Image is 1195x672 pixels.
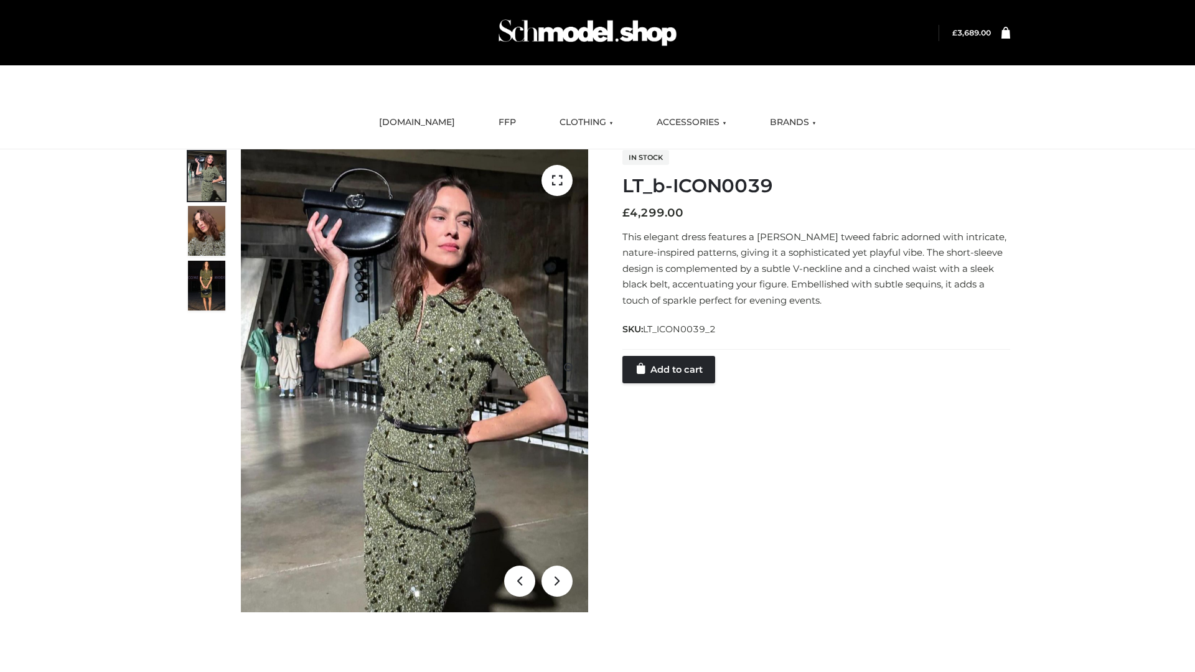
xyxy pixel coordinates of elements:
[188,206,225,256] img: Screenshot-2024-10-29-at-7.00.03%E2%80%AFPM.jpg
[622,229,1010,309] p: This elegant dress features a [PERSON_NAME] tweed fabric adorned with intricate, nature-inspired ...
[952,28,991,37] a: £3,689.00
[643,324,716,335] span: LT_ICON0039_2
[647,109,736,136] a: ACCESSORIES
[188,261,225,310] img: Screenshot-2024-10-29-at-7.00.09%E2%80%AFPM.jpg
[489,109,525,136] a: FFP
[952,28,991,37] bdi: 3,689.00
[622,206,630,220] span: £
[952,28,957,37] span: £
[622,206,683,220] bdi: 4,299.00
[494,8,681,57] img: Schmodel Admin 964
[622,175,1010,197] h1: LT_b-ICON0039
[622,150,669,165] span: In stock
[622,322,717,337] span: SKU:
[761,109,825,136] a: BRANDS
[550,109,622,136] a: CLOTHING
[241,149,588,612] img: LT_b-ICON0039
[370,109,464,136] a: [DOMAIN_NAME]
[622,356,715,383] a: Add to cart
[188,151,225,201] img: Screenshot-2024-10-29-at-6.59.56%E2%80%AFPM.jpg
